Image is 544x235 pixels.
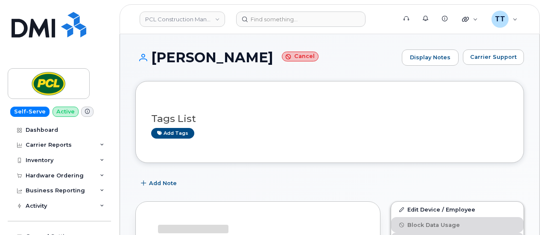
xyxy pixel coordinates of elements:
[470,53,517,61] span: Carrier Support
[282,52,319,61] small: Cancel
[151,128,194,139] a: Add tags
[391,202,524,217] a: Edit Device / Employee
[391,217,524,232] button: Block Data Usage
[149,179,177,187] span: Add Note
[151,113,508,124] h3: Tags List
[135,176,184,191] button: Add Note
[463,49,524,65] button: Carrier Support
[135,50,398,65] h1: [PERSON_NAME]
[402,49,459,66] a: Display Notes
